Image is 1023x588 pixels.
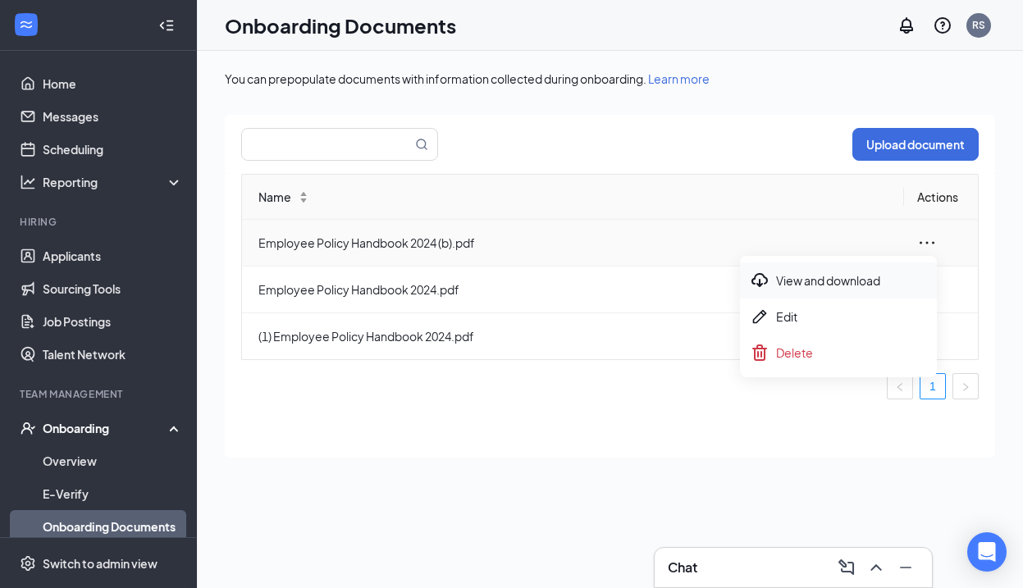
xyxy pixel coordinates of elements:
button: Minimize [893,554,919,581]
a: Onboarding Documents [43,510,183,543]
svg: Settings [20,555,36,572]
li: Next Page [952,373,979,399]
h3: Chat [668,558,697,577]
li: 1 [920,373,946,399]
span: Employee Policy Handbook 2024 (b).pdf [258,234,891,252]
div: Switch to admin view [43,555,158,572]
span: Employee Policy Handbook 2024.pdf [258,280,891,299]
span: ellipsis [917,233,937,253]
a: Sourcing Tools [43,272,183,305]
svg: Trash [750,343,770,362]
span: right [961,382,970,392]
div: Edit [750,307,927,326]
span: ↑ [298,192,309,197]
a: Scheduling [43,133,183,166]
a: Applicants [43,239,183,272]
svg: UserCheck [20,420,36,436]
div: RS [972,18,985,32]
div: You can prepopulate documents with information collected during onboarding. [225,71,995,87]
span: Delete [776,344,813,361]
div: Reporting [43,174,184,190]
span: (1) Employee Policy Handbook 2024.pdf [258,327,891,345]
a: E-Verify [43,477,183,510]
button: Upload document [852,128,979,161]
button: ChevronUp [863,554,889,581]
svg: QuestionInfo [933,16,952,35]
button: ComposeMessage [833,554,860,581]
th: Actions [904,175,978,220]
a: Messages [43,100,183,133]
a: Learn more [648,71,710,86]
svg: Collapse [158,17,175,34]
svg: Download [750,271,770,290]
button: left [887,373,913,399]
a: 1 [920,374,945,399]
a: Home [43,67,183,100]
svg: MagnifyingGlass [415,138,428,151]
a: Talent Network [43,338,183,371]
svg: ComposeMessage [837,558,856,577]
div: Hiring [20,215,180,229]
svg: ChevronUp [866,558,886,577]
h1: Onboarding Documents [225,11,456,39]
div: View and download [750,271,927,290]
div: Team Management [20,387,180,401]
svg: WorkstreamLogo [18,16,34,33]
span: Name [258,188,291,206]
a: Job Postings [43,305,183,338]
li: Previous Page [887,373,913,399]
button: right [952,373,979,399]
svg: Analysis [20,174,36,190]
span: left [895,382,905,392]
span: ↓ [298,197,309,202]
svg: Notifications [897,16,916,35]
div: Open Intercom Messenger [967,532,1007,572]
div: Onboarding [43,420,169,436]
svg: Minimize [896,558,916,577]
a: Overview [43,444,183,477]
svg: Pen [750,307,770,326]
